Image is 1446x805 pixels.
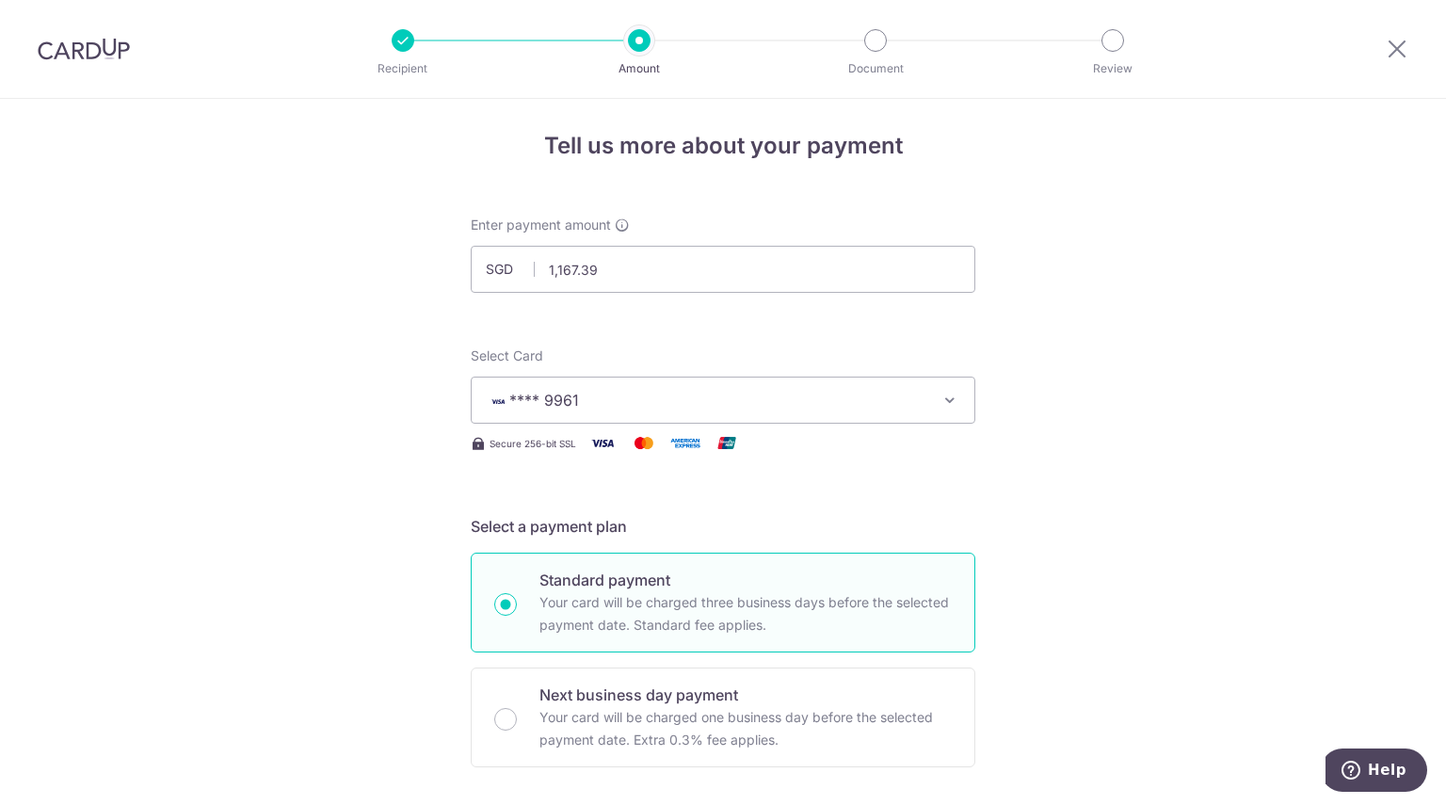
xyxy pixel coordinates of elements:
h5: Select a payment plan [471,515,975,538]
span: SGD [486,260,535,279]
img: American Express [667,431,704,455]
img: CardUp [38,38,130,60]
p: Document [806,59,945,78]
img: Union Pay [708,431,746,455]
span: translation missing: en.payables.payment_networks.credit_card.summary.labels.select_card [471,347,543,363]
p: Next business day payment [539,684,952,706]
p: Your card will be charged one business day before the selected payment date. Extra 0.3% fee applies. [539,706,952,751]
span: Enter payment amount [471,216,611,234]
p: Recipient [333,59,473,78]
img: Mastercard [625,431,663,455]
img: Visa [584,431,621,455]
p: Review [1043,59,1182,78]
h4: Tell us more about your payment [471,129,975,163]
p: Your card will be charged three business days before the selected payment date. Standard fee appl... [539,591,952,636]
img: VISA [487,394,509,408]
p: Standard payment [539,569,952,591]
input: 0.00 [471,246,975,293]
p: Amount [570,59,709,78]
iframe: Opens a widget where you can find more information [1325,749,1427,796]
span: Secure 256-bit SSL [490,436,576,451]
